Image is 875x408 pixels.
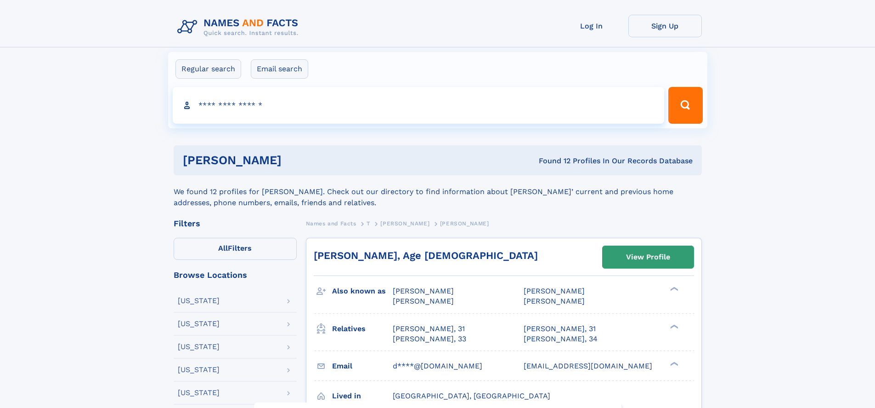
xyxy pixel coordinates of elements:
span: [GEOGRAPHIC_DATA], [GEOGRAPHIC_DATA] [393,391,550,400]
span: [EMAIL_ADDRESS][DOMAIN_NAME] [524,362,652,370]
label: Email search [251,59,308,79]
div: Filters [174,219,297,228]
img: Logo Names and Facts [174,15,306,40]
span: [PERSON_NAME] [440,220,489,227]
button: Search Button [668,87,702,124]
span: [PERSON_NAME] [524,297,585,305]
div: [US_STATE] [178,389,220,397]
a: Log In [555,15,628,37]
a: [PERSON_NAME], 34 [524,334,598,344]
a: T [367,218,370,229]
span: T [367,220,370,227]
div: [US_STATE] [178,320,220,328]
h3: Email [332,358,393,374]
div: Found 12 Profiles In Our Records Database [410,156,693,166]
div: View Profile [626,247,670,268]
div: Browse Locations [174,271,297,279]
div: ❯ [668,361,679,367]
div: [US_STATE] [178,343,220,351]
a: Sign Up [628,15,702,37]
input: search input [173,87,665,124]
h3: Lived in [332,388,393,404]
a: [PERSON_NAME] [380,218,429,229]
label: Filters [174,238,297,260]
a: [PERSON_NAME], Age [DEMOGRAPHIC_DATA] [314,250,538,261]
a: [PERSON_NAME], 31 [524,324,596,334]
h3: Relatives [332,321,393,337]
a: [PERSON_NAME], 31 [393,324,465,334]
div: [US_STATE] [178,297,220,305]
label: Regular search [175,59,241,79]
a: [PERSON_NAME], 33 [393,334,466,344]
h3: Also known as [332,283,393,299]
div: ❯ [668,323,679,329]
h1: [PERSON_NAME] [183,155,410,166]
a: View Profile [603,246,694,268]
span: [PERSON_NAME] [393,287,454,295]
div: ❯ [668,286,679,292]
span: All [218,244,228,253]
a: Names and Facts [306,218,356,229]
span: [PERSON_NAME] [524,287,585,295]
div: We found 12 profiles for [PERSON_NAME]. Check out our directory to find information about [PERSON... [174,175,702,208]
div: [US_STATE] [178,366,220,374]
span: [PERSON_NAME] [380,220,429,227]
span: [PERSON_NAME] [393,297,454,305]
